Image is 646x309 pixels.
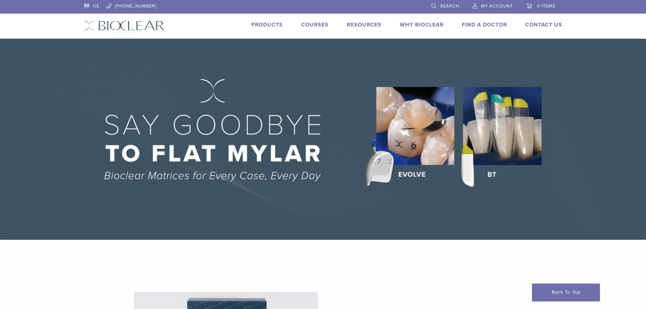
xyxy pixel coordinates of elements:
[525,21,562,28] a: Contact Us
[251,21,283,28] a: Products
[537,3,555,9] span: 0 items
[462,21,507,28] a: Find A Doctor
[84,21,164,31] img: Bioclear
[301,21,329,28] a: Courses
[532,284,600,301] a: Back To Top
[347,21,381,28] a: Resources
[400,21,444,28] a: Why Bioclear
[481,3,513,9] span: My Account
[440,3,459,9] span: Search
